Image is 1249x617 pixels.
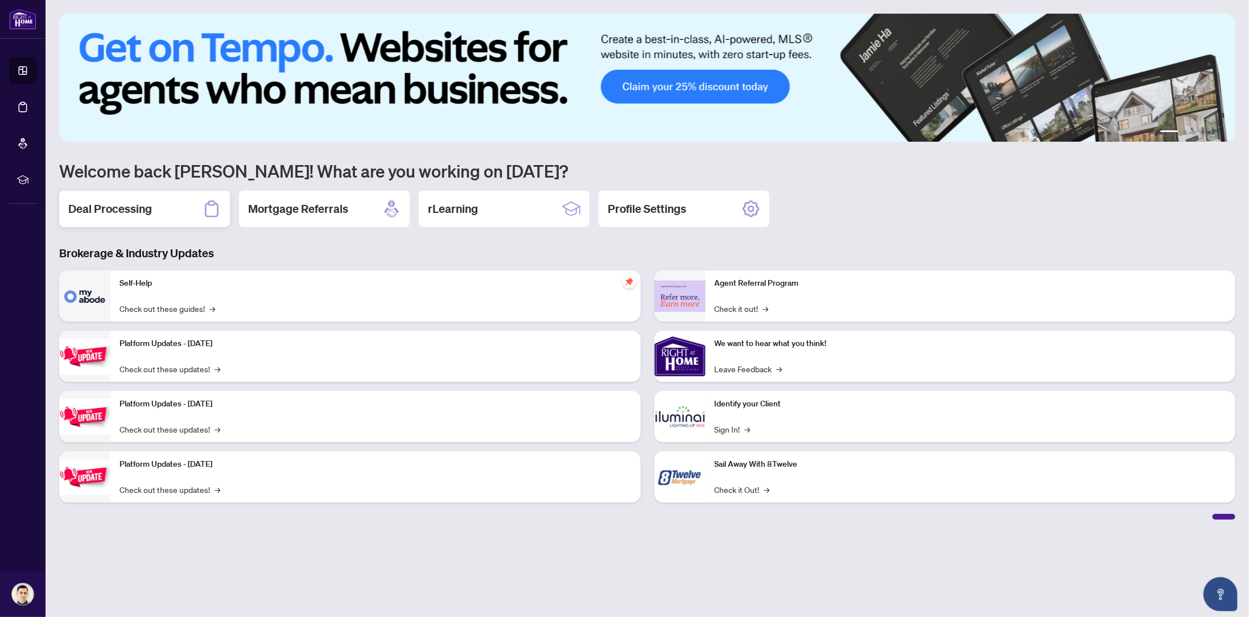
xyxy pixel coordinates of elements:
[715,458,1227,471] p: Sail Away With 8Twelve
[119,302,215,315] a: Check out these guides!→
[59,160,1235,182] h1: Welcome back [PERSON_NAME]! What are you working on [DATE]?
[654,331,706,382] img: We want to hear what you think!
[215,423,220,435] span: →
[745,423,751,435] span: →
[9,9,36,30] img: logo
[777,363,782,375] span: →
[428,201,478,217] h2: rLearning
[1192,130,1197,135] button: 3
[119,363,220,375] a: Check out these updates!→
[59,339,110,375] img: Platform Updates - July 21, 2025
[12,583,34,605] img: Profile Icon
[59,399,110,435] img: Platform Updates - July 8, 2025
[209,302,215,315] span: →
[654,281,706,312] img: Agent Referral Program
[119,483,220,496] a: Check out these updates!→
[1183,130,1188,135] button: 2
[215,363,220,375] span: →
[119,458,632,471] p: Platform Updates - [DATE]
[715,277,1227,290] p: Agent Referral Program
[1210,130,1215,135] button: 5
[623,275,636,289] span: pushpin
[715,338,1227,350] p: We want to hear what you think!
[68,201,152,217] h2: Deal Processing
[59,459,110,495] img: Platform Updates - June 23, 2025
[715,483,770,496] a: Check it Out!→
[59,245,1235,261] h3: Brokerage & Industry Updates
[1201,130,1206,135] button: 4
[715,302,769,315] a: Check it out!→
[119,277,632,290] p: Self-Help
[715,423,751,435] a: Sign In!→
[119,423,220,435] a: Check out these updates!→
[248,201,348,217] h2: Mortgage Referrals
[59,14,1235,142] img: Slide 0
[763,302,769,315] span: →
[1160,130,1178,135] button: 1
[119,398,632,410] p: Platform Updates - [DATE]
[59,270,110,322] img: Self-Help
[715,363,782,375] a: Leave Feedback→
[215,483,220,496] span: →
[715,398,1227,410] p: Identify your Client
[764,483,770,496] span: →
[608,201,686,217] h2: Profile Settings
[119,338,632,350] p: Platform Updates - [DATE]
[654,391,706,442] img: Identify your Client
[1219,130,1224,135] button: 6
[1203,577,1238,611] button: Open asap
[654,451,706,503] img: Sail Away With 8Twelve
